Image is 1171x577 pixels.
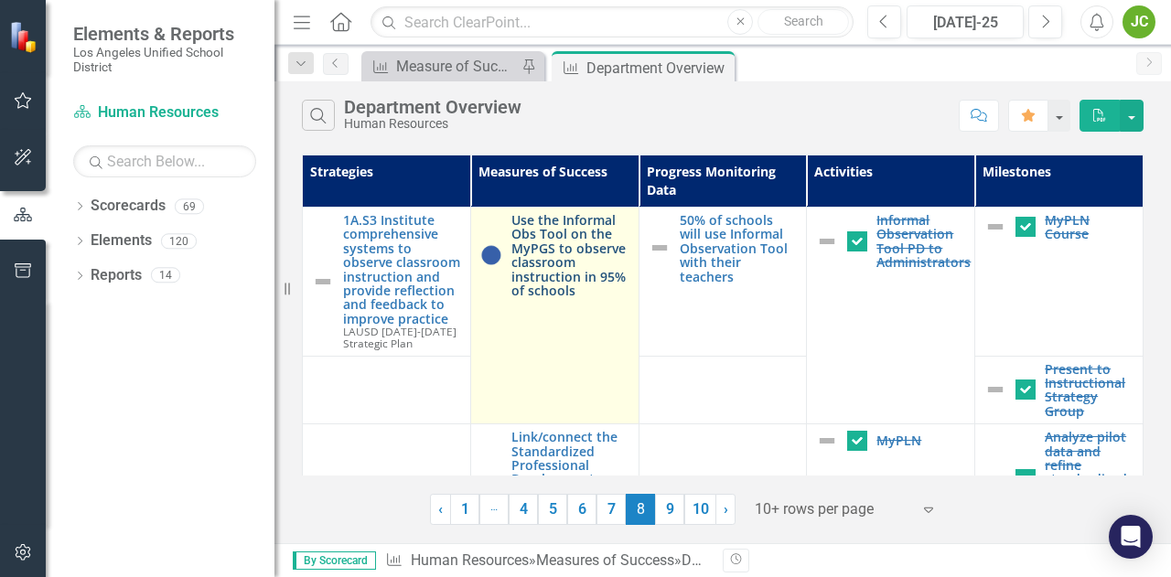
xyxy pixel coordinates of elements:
div: Department Overview [344,97,521,117]
input: Search ClearPoint... [371,6,854,38]
a: 50% of schools will use Informal Observation Tool with their teachers [680,213,798,283]
span: › [724,500,728,518]
a: Scorecards [91,196,166,217]
a: 10 [684,494,716,525]
img: Not Defined [984,216,1006,238]
a: Informal Observation Tool PD to Administrators [876,213,971,270]
button: [DATE]-25 [907,5,1024,38]
td: Double-Click to Edit Right Click for Context Menu [975,356,1144,424]
div: Measure of Success - Scorecard Report [396,55,517,78]
div: » » [385,550,709,572]
div: [DATE]-25 [913,12,1017,34]
div: 120 [161,233,197,249]
img: Not Defined [312,271,334,293]
a: 9 [655,494,684,525]
a: Human Resources [411,551,529,569]
div: Department Overview [586,57,730,80]
span: Elements & Reports [73,23,256,45]
img: ClearPoint Strategy [9,20,41,52]
td: Double-Click to Edit Right Click for Context Menu [975,208,1144,357]
a: 1 [450,494,479,525]
a: 6 [567,494,596,525]
a: Measures of Success [536,551,674,569]
span: Search [784,14,823,28]
td: Double-Click to Edit Right Click for Context Menu [975,424,1144,535]
img: Not Defined [649,237,671,259]
input: Search Below... [73,145,256,177]
a: 5 [538,494,567,525]
div: 14 [151,268,180,283]
td: Double-Click to Edit Right Click for Context Menu [807,208,975,424]
img: Not Defined [984,468,1006,490]
img: At or Above Plan [480,244,502,266]
button: Search [757,9,849,35]
div: 69 [175,198,204,214]
div: Department Overview [682,551,820,569]
a: Present to Instructional Strategy Group [1045,362,1133,419]
button: JC [1123,5,1155,38]
small: Los Angeles Unified School District [73,45,256,75]
a: Analyze pilot data and refine standardized professional development evaluation [1045,430,1133,529]
div: Open Intercom Messenger [1109,515,1153,559]
a: Link/connect the Standardized Professional Development Evaluation in MyPLN with 100% of newly cre... [511,430,629,571]
span: ‹ [438,500,443,518]
a: 4 [509,494,538,525]
a: Human Resources [73,102,256,123]
span: By Scorecard [293,551,376,570]
span: 8 [626,494,655,525]
a: MyPLN [876,433,965,447]
td: Double-Click to Edit Right Click for Context Menu [303,208,471,357]
a: 1A.S3 Institute comprehensive systems to observe classroom instruction and provide reflection and... [343,213,461,326]
a: Elements [91,230,152,251]
span: LAUSD [DATE]-[DATE] Strategic Plan [343,324,457,350]
img: Not Defined [984,379,1006,401]
img: Not Defined [816,430,838,452]
a: Use the Informal Obs Tool on the MyPGS to observe classroom instruction in 95% of schools [511,213,629,297]
td: Double-Click to Edit Right Click for Context Menu [639,208,807,357]
td: Double-Click to Edit Right Click for Context Menu [470,208,639,424]
a: Measure of Success - Scorecard Report [366,55,517,78]
a: MyPLN Course [1045,213,1133,241]
div: Human Resources [344,117,521,131]
a: Reports [91,265,142,286]
a: 7 [596,494,626,525]
img: Not Defined [816,230,838,252]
